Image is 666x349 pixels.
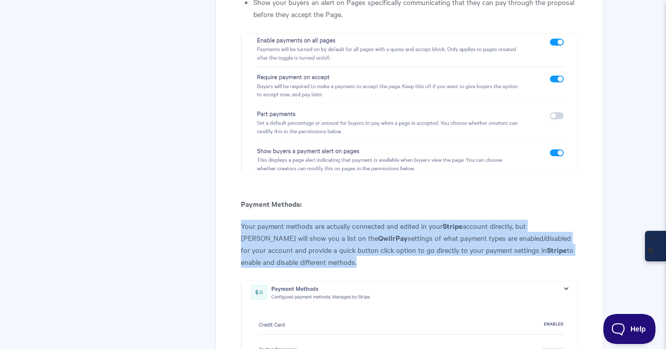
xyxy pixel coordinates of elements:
img: file-ytE3kk0mNF.png [241,33,578,175]
b: Stripe [443,220,463,231]
b: QwilrPay [378,232,408,243]
p: Your payment methods are actually connected and edited in your account directly, but [PERSON_NAME... [241,220,578,268]
b: Stripe [547,244,567,255]
iframe: Toggle Customer Support [603,314,656,344]
b: Payment Methods: [241,198,301,209]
